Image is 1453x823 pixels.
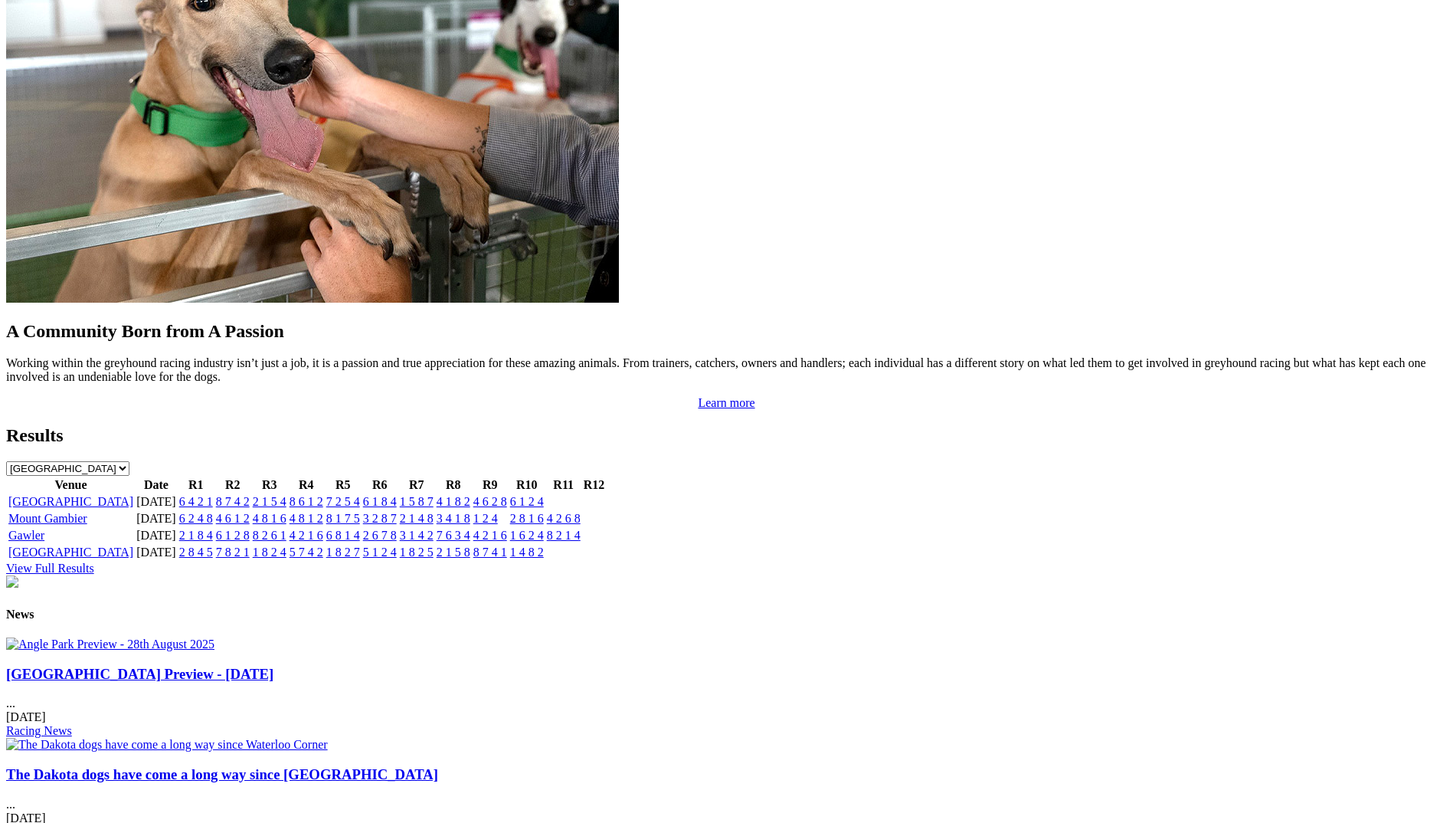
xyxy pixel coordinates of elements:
[8,512,87,525] a: Mount Gambier
[363,529,397,542] a: 2 6 7 8
[326,477,361,493] th: R5
[6,766,438,782] a: The Dakota dogs have come a long way since [GEOGRAPHIC_DATA]
[326,529,360,542] a: 6 8 1 4
[252,477,287,493] th: R3
[179,512,213,525] a: 6 2 4 8
[216,512,250,525] a: 4 6 1 2
[136,528,177,543] td: [DATE]
[437,512,470,525] a: 3 4 1 8
[253,546,286,559] a: 1 8 2 4
[136,511,177,526] td: [DATE]
[216,529,250,542] a: 6 1 2 8
[253,495,286,508] a: 2 1 5 4
[473,546,507,559] a: 8 7 4 1
[473,512,498,525] a: 1 2 4
[363,495,397,508] a: 6 1 8 4
[216,495,250,508] a: 8 7 4 2
[290,546,323,559] a: 5 7 4 2
[510,546,544,559] a: 1 4 8 2
[6,575,18,588] img: chasers_homepage.jpg
[289,477,324,493] th: R4
[509,477,545,493] th: R10
[215,477,250,493] th: R2
[437,495,470,508] a: 4 1 8 2
[473,495,507,508] a: 4 6 2 8
[400,495,434,508] a: 1 5 8 7
[400,529,434,542] a: 3 1 4 2
[6,710,46,723] span: [DATE]
[8,495,133,508] a: [GEOGRAPHIC_DATA]
[179,546,213,559] a: 2 8 4 5
[326,495,360,508] a: 7 2 5 4
[437,546,470,559] a: 2 1 5 8
[400,512,434,525] a: 2 1 4 8
[473,477,508,493] th: R9
[179,495,213,508] a: 6 4 2 1
[326,546,360,559] a: 1 8 2 7
[399,477,434,493] th: R7
[6,666,273,682] a: [GEOGRAPHIC_DATA] Preview - [DATE]
[179,529,213,542] a: 2 1 8 4
[6,425,1447,446] h2: Results
[6,724,72,737] a: Racing News
[290,512,323,525] a: 4 8 1 2
[362,477,398,493] th: R6
[510,529,544,542] a: 1 6 2 4
[136,545,177,560] td: [DATE]
[290,529,323,542] a: 4 2 1 6
[136,494,177,510] td: [DATE]
[178,477,214,493] th: R1
[6,666,1447,739] div: ...
[136,477,177,493] th: Date
[326,512,360,525] a: 8 1 7 5
[510,512,544,525] a: 2 8 1 6
[8,546,133,559] a: [GEOGRAPHIC_DATA]
[698,396,754,409] a: Learn more
[6,638,214,651] img: Angle Park Preview - 28th August 2025
[400,546,434,559] a: 1 8 2 5
[510,495,544,508] a: 6 1 2 4
[253,529,286,542] a: 8 2 6 1
[436,477,471,493] th: R8
[6,608,1447,621] h4: News
[363,546,397,559] a: 5 1 2 4
[6,562,94,575] a: View Full Results
[473,529,507,542] a: 4 2 1 6
[6,356,1447,384] p: Working within the greyhound racing industry isn’t just a job, it is a passion and true appreciat...
[547,512,581,525] a: 4 2 6 8
[253,512,286,525] a: 4 8 1 6
[290,495,323,508] a: 8 6 1 2
[547,529,581,542] a: 8 2 1 4
[583,477,606,493] th: R12
[8,477,134,493] th: Venue
[216,546,250,559] a: 7 8 2 1
[546,477,581,493] th: R11
[8,529,44,542] a: Gawler
[6,321,1447,342] h2: A Community Born from A Passion
[363,512,397,525] a: 3 2 8 7
[437,529,470,542] a: 7 6 3 4
[6,738,328,752] img: The Dakota dogs have come a long way since Waterloo Corner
